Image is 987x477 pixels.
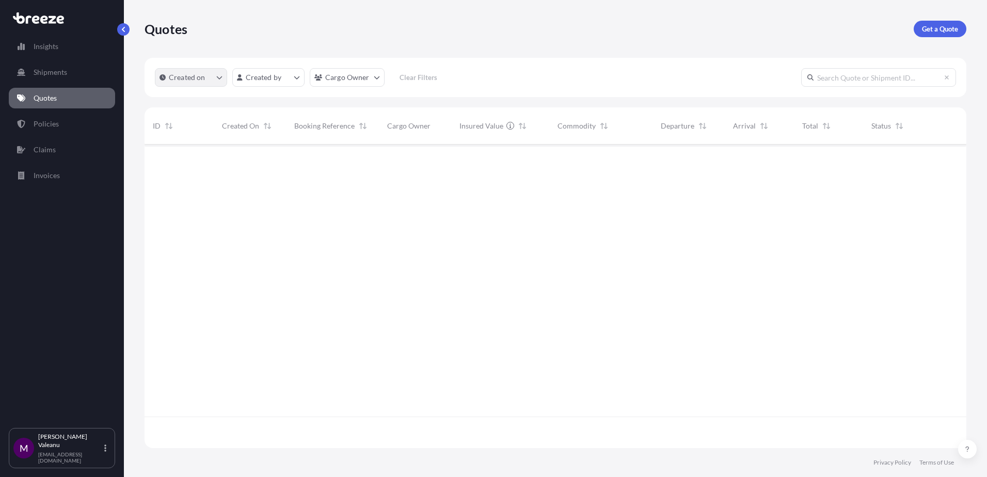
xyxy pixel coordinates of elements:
[758,120,770,132] button: Sort
[261,120,274,132] button: Sort
[9,62,115,83] a: Shipments
[246,72,282,83] p: Created by
[914,21,966,37] a: Get a Quote
[516,120,529,132] button: Sort
[34,170,60,181] p: Invoices
[38,451,102,464] p: [EMAIL_ADDRESS][DOMAIN_NAME]
[34,93,57,103] p: Quotes
[38,433,102,449] p: [PERSON_NAME] Valeanu
[9,88,115,108] a: Quotes
[387,121,431,131] span: Cargo Owner
[922,24,958,34] p: Get a Quote
[163,120,175,132] button: Sort
[802,121,818,131] span: Total
[325,72,370,83] p: Cargo Owner
[661,121,694,131] span: Departure
[294,121,355,131] span: Booking Reference
[893,120,905,132] button: Sort
[169,72,205,83] p: Created on
[34,145,56,155] p: Claims
[34,67,67,77] p: Shipments
[733,121,756,131] span: Arrival
[558,121,596,131] span: Commodity
[9,36,115,57] a: Insights
[34,41,58,52] p: Insights
[459,121,503,131] span: Insured Value
[820,120,833,132] button: Sort
[390,69,448,86] button: Clear Filters
[400,72,437,83] p: Clear Filters
[20,443,28,453] span: M
[310,68,385,87] button: cargoOwner Filter options
[696,120,709,132] button: Sort
[34,119,59,129] p: Policies
[222,121,259,131] span: Created On
[801,68,956,87] input: Search Quote or Shipment ID...
[9,165,115,186] a: Invoices
[153,121,161,131] span: ID
[9,114,115,134] a: Policies
[919,458,954,467] a: Terms of Use
[357,120,369,132] button: Sort
[871,121,891,131] span: Status
[155,68,227,87] button: createdOn Filter options
[232,68,305,87] button: createdBy Filter options
[598,120,610,132] button: Sort
[9,139,115,160] a: Claims
[873,458,911,467] a: Privacy Policy
[145,21,187,37] p: Quotes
